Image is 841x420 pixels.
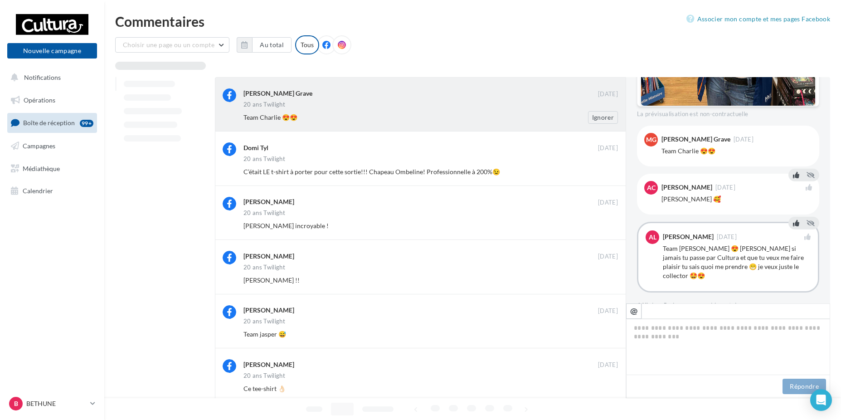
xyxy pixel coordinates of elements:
[649,233,656,242] span: AL
[23,187,53,195] span: Calendrier
[123,41,214,49] span: Choisir une page ou un compte
[243,210,285,216] div: 20 ans Twilight
[7,395,97,412] a: B BETHUNE
[243,276,300,284] span: [PERSON_NAME] !!
[24,73,61,81] span: Notifications
[646,135,656,144] span: MG
[80,120,93,127] div: 99+
[661,136,730,142] div: [PERSON_NAME] Grave
[295,35,319,54] div: Tous
[7,43,97,59] button: Nouvelle campagne
[23,164,60,172] span: Médiathèque
[734,137,753,142] span: [DATE]
[626,303,642,319] button: @
[637,107,819,118] div: La prévisualisation est non-contractuelle
[243,385,286,392] span: Ce tee-shirt 👌🏻
[115,37,229,53] button: Choisir une page ou un compte
[237,37,292,53] button: Au total
[661,195,812,204] div: [PERSON_NAME] 🥰
[243,330,286,338] span: Team jasper 😅
[717,234,737,240] span: [DATE]
[243,89,312,98] div: [PERSON_NAME] Grave
[243,264,285,270] div: 20 ans Twilight
[783,379,826,394] button: Répondre
[14,399,18,408] span: B
[115,15,830,28] div: Commentaires
[5,137,99,156] a: Campagnes
[243,222,329,230] span: [PERSON_NAME] incroyable !
[661,184,712,190] div: [PERSON_NAME]
[243,360,294,369] div: [PERSON_NAME]
[5,159,99,178] a: Médiathèque
[810,389,832,411] div: Open Intercom Messenger
[598,253,618,261] span: [DATE]
[5,68,95,87] button: Notifications
[663,234,714,240] div: [PERSON_NAME]
[243,168,500,176] span: C’était LE t-shirt à porter pour cette sortie!!! Chapeau Ombeline! Professionnelle à 200%😉
[5,113,99,132] a: Boîte de réception99+
[661,147,812,156] div: Team Charlie 😍😍
[588,111,618,124] button: Ignorer
[5,181,99,200] a: Calendrier
[24,96,55,104] span: Opérations
[715,185,735,190] span: [DATE]
[243,102,285,107] div: 20 ans Twilight
[243,143,268,152] div: Domi Tyl
[647,183,656,192] span: AC
[23,142,55,150] span: Campagnes
[598,199,618,207] span: [DATE]
[686,14,830,24] a: Associer mon compte et mes pages Facebook
[243,252,294,261] div: [PERSON_NAME]
[598,90,618,98] span: [DATE]
[243,113,297,121] span: Team Charlie 😍😍
[23,119,75,127] span: Boîte de réception
[637,300,746,311] button: Afficher 5 réponses supplémentaires
[663,244,811,280] div: Team [PERSON_NAME] 😍 [PERSON_NAME] si jamais tu passe par Cultura et que tu veux me faire plaisir...
[243,197,294,206] div: [PERSON_NAME]
[252,37,292,53] button: Au total
[243,156,285,162] div: 20 ans Twilight
[243,318,285,324] div: 20 ans Twilight
[598,144,618,152] span: [DATE]
[243,373,285,379] div: 20 ans Twilight
[5,91,99,110] a: Opérations
[26,399,87,408] p: BETHUNE
[243,306,294,315] div: [PERSON_NAME]
[598,307,618,315] span: [DATE]
[598,361,618,369] span: [DATE]
[630,307,638,315] i: @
